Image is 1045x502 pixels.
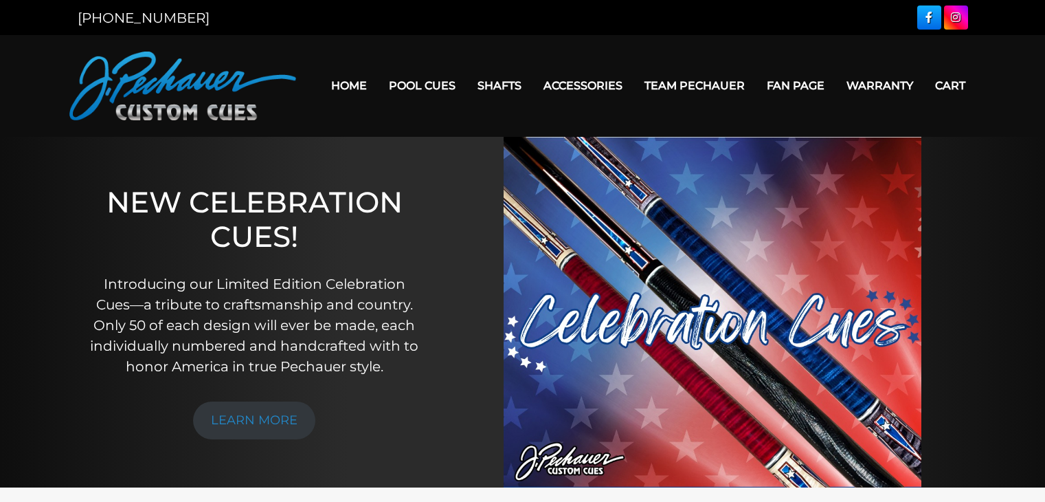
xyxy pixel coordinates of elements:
a: Shafts [467,68,532,103]
a: Fan Page [756,68,835,103]
a: Cart [924,68,976,103]
a: [PHONE_NUMBER] [78,10,210,26]
img: Pechauer Custom Cues [69,52,296,120]
a: Pool Cues [378,68,467,103]
a: Home [320,68,378,103]
p: Introducing our Limited Edition Celebration Cues—a tribute to craftsmanship and country. Only 50 ... [85,274,423,377]
a: Accessories [532,68,633,103]
a: LEARN MORE [193,402,315,439]
h1: NEW CELEBRATION CUES! [85,185,423,254]
a: Team Pechauer [633,68,756,103]
a: Warranty [835,68,924,103]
